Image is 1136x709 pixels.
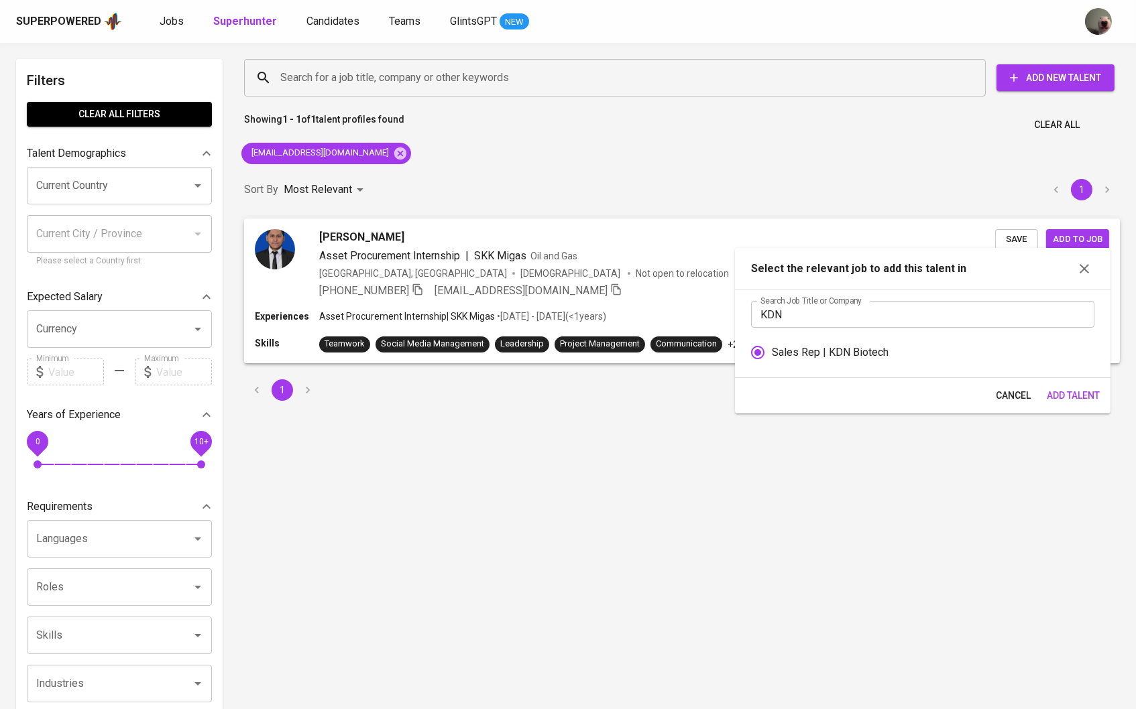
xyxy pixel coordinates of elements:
[1071,179,1092,200] button: page 1
[213,15,277,27] b: Superhunter
[389,13,423,30] a: Teams
[319,284,409,297] span: [PHONE_NUMBER]
[319,249,460,262] span: Asset Procurement Internship
[27,102,212,127] button: Clear All filters
[1053,232,1102,247] span: Add to job
[1041,383,1105,408] button: Add Talent
[27,283,212,310] div: Expected Salary
[244,113,404,137] p: Showing of talent profiles found
[284,182,352,198] p: Most Relevant
[27,493,212,520] div: Requirements
[500,338,544,350] div: Leadership
[495,310,606,323] p: • [DATE] - [DATE] ( <1 years )
[282,114,301,125] b: 1 - 1
[465,248,469,264] span: |
[27,140,212,167] div: Talent Demographics
[188,320,207,338] button: Open
[27,401,212,428] div: Years of Experience
[160,13,186,30] a: Jobs
[325,338,365,350] div: Teamwork
[104,11,122,31] img: app logo
[1002,232,1031,247] span: Save
[27,499,93,515] p: Requirements
[156,359,212,385] input: Value
[36,255,203,268] p: Please select a Country first
[194,437,208,446] span: 10+
[188,674,207,693] button: Open
[27,145,126,162] p: Talent Demographics
[500,15,529,29] span: NEW
[435,284,608,297] span: [EMAIL_ADDRESS][DOMAIN_NAME]
[188,176,207,195] button: Open
[255,336,319,350] p: Skills
[450,15,497,27] span: GlintsGPT
[188,578,207,596] button: Open
[16,14,101,29] div: Superpowered
[474,249,526,262] span: SKK Migas
[990,383,1036,408] button: Cancel
[306,13,362,30] a: Candidates
[319,229,404,245] span: [PERSON_NAME]
[450,13,529,30] a: GlintsGPT NEW
[241,143,411,164] div: [EMAIL_ADDRESS][DOMAIN_NAME]
[772,344,889,361] div: Sales Rep | KDN Biotech
[188,529,207,548] button: Open
[656,338,717,350] div: Communication
[560,338,640,350] div: Project Management
[284,178,368,202] div: Most Relevant
[995,229,1038,250] button: Save
[160,15,184,27] span: Jobs
[255,310,319,323] p: Experiences
[48,359,104,385] input: Value
[1034,117,1080,133] span: Clear All
[1029,113,1085,137] button: Clear All
[27,70,212,91] h6: Filters
[27,289,103,305] p: Expected Salary
[751,261,966,277] p: Select the relevant job to add this talent in
[1043,179,1120,200] nav: pagination navigation
[188,626,207,645] button: Open
[255,229,295,269] img: b7cda5560e3d494fb2a92eb9f2f5e5c2.jpeg
[997,64,1115,91] button: Add New Talent
[381,338,484,350] div: Social Media Management
[520,267,622,280] span: [DEMOGRAPHIC_DATA]
[1085,8,1112,35] img: aji.muda@glints.com
[272,379,293,401] button: page 1
[244,182,278,198] p: Sort By
[636,267,729,280] p: Not open to relocation
[310,114,316,125] b: 1
[16,11,122,31] a: Superpoweredapp logo
[241,147,397,159] span: [EMAIL_ADDRESS][DOMAIN_NAME]
[35,437,40,446] span: 0
[1007,70,1104,86] span: Add New Talent
[389,15,420,27] span: Teams
[1047,387,1100,404] span: Add Talent
[38,106,201,123] span: Clear All filters
[244,218,1120,363] a: [PERSON_NAME]Asset Procurement Internship|SKK MigasOil and Gas[GEOGRAPHIC_DATA], [GEOGRAPHIC_DATA...
[530,251,577,261] span: Oil and Gas
[27,407,121,423] p: Years of Experience
[306,15,359,27] span: Candidates
[319,310,495,323] p: Asset Procurement Internship | SKK Migas
[996,387,1031,404] span: Cancel
[728,338,738,351] p: +2
[244,379,321,401] nav: pagination navigation
[319,267,507,280] div: [GEOGRAPHIC_DATA], [GEOGRAPHIC_DATA]
[213,13,280,30] a: Superhunter
[1046,229,1109,250] button: Add to job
